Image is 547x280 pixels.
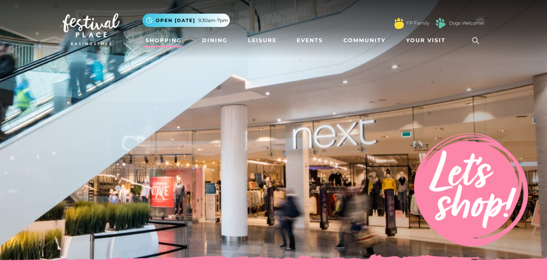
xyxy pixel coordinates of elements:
a: Dogs Welcome! [449,20,484,27]
a: Shopping [142,33,185,47]
button: Open [DATE] 9.30am-7pm [142,14,230,27]
a: Community [340,33,389,47]
a: FP Family [406,20,429,27]
a: Events [294,33,326,47]
span: Open [DATE] [156,17,195,24]
span: 9.30am-7pm [198,17,228,24]
a: Your Visit [403,33,452,47]
a: Dining [199,33,231,47]
a: Leisure [245,33,280,47]
img: Festival Place Logo [63,13,120,45]
span: Your Visit [406,36,446,44]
